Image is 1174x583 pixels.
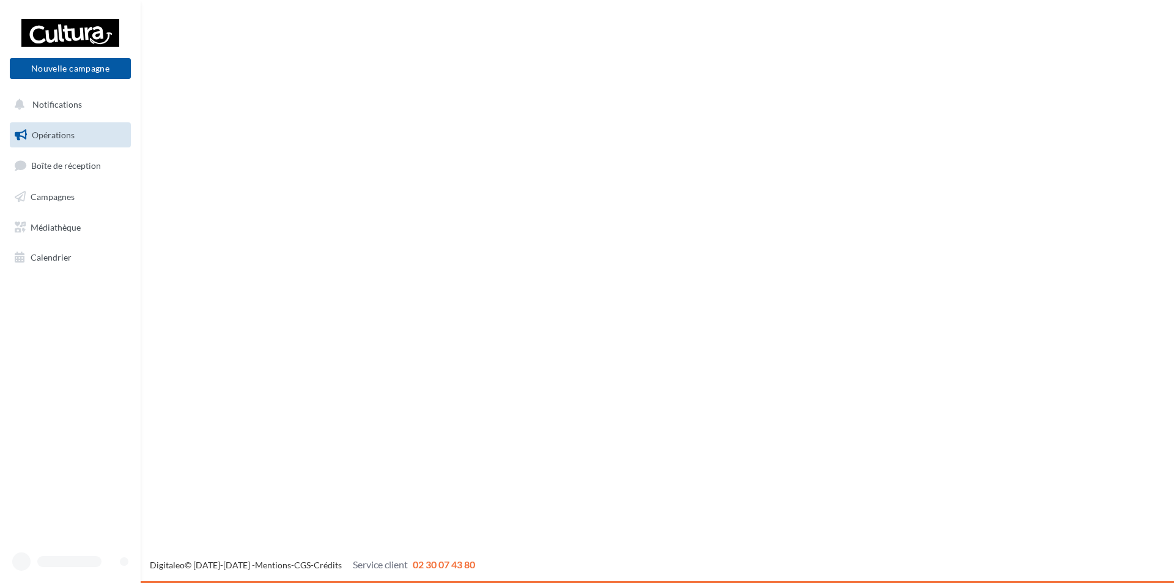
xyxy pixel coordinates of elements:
[294,560,311,570] a: CGS
[413,559,475,570] span: 02 30 07 43 80
[31,160,101,171] span: Boîte de réception
[7,152,133,179] a: Boîte de réception
[7,184,133,210] a: Campagnes
[7,215,133,240] a: Médiathèque
[353,559,408,570] span: Service client
[255,560,291,570] a: Mentions
[150,560,475,570] span: © [DATE]-[DATE] - - -
[10,58,131,79] button: Nouvelle campagne
[31,221,81,232] span: Médiathèque
[150,560,185,570] a: Digitaleo
[31,252,72,262] span: Calendrier
[32,130,75,140] span: Opérations
[31,191,75,202] span: Campagnes
[7,245,133,270] a: Calendrier
[7,122,133,148] a: Opérations
[32,99,82,110] span: Notifications
[7,92,128,117] button: Notifications
[314,560,342,570] a: Crédits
